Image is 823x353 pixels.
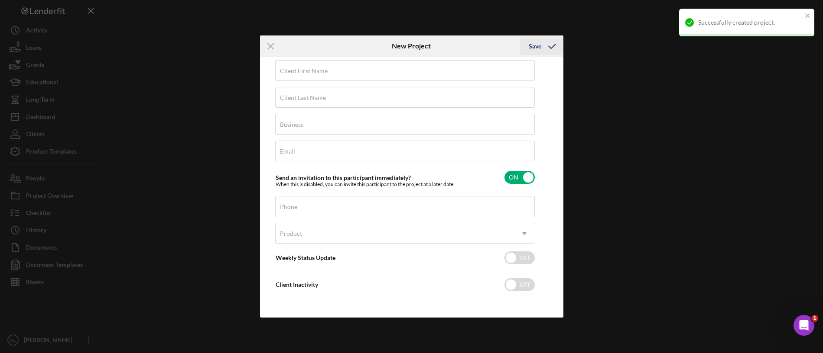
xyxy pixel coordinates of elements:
div: Save [529,38,541,55]
label: Client First Name [280,67,328,74]
iframe: Intercom live chat [794,315,814,336]
div: Successfully created project. [698,19,802,26]
button: close [805,12,811,20]
div: Product [280,230,302,237]
div: When this is disabled, you can invite this participant to the project at a later date. [276,181,455,187]
label: Client Last Name [280,94,326,101]
button: Save [520,38,563,55]
span: 1 [811,315,818,322]
label: Email [280,148,295,155]
h6: New Project [392,42,431,50]
label: Phone [280,203,297,210]
label: Send an invitation to this participant immediately? [276,174,411,181]
label: Weekly Status Update [276,254,335,261]
label: Business [280,121,303,128]
label: Client Inactivity [276,281,318,288]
